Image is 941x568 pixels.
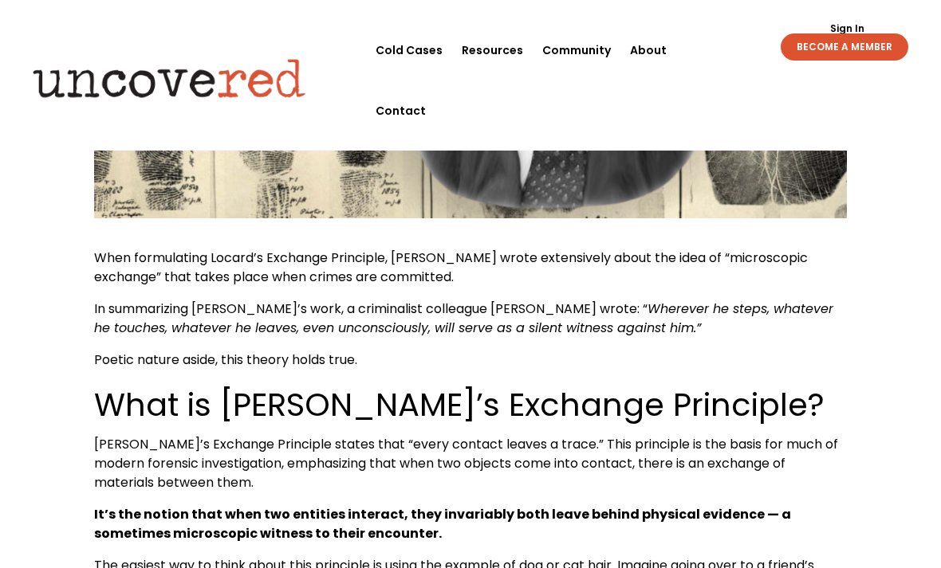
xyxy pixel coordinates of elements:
a: BECOME A MEMBER [781,33,908,61]
a: Community [542,20,611,80]
span: Poetic nature aside, this theory holds true. [94,351,357,369]
span: When formulating Locard’s Exchange Principle, [PERSON_NAME] wrote extensively about the idea of “... [94,249,808,286]
a: About [630,20,667,80]
a: Contact [376,80,426,141]
a: Resources [462,20,523,80]
img: Uncovered logo [20,48,319,108]
span: Wherever he steps, whatever he touches, whatever he leaves, even unconsciously, will serve as a s... [94,300,833,337]
span: What is [PERSON_NAME]’s Exchange Principle? [94,382,825,427]
a: Sign In [821,24,873,33]
a: Cold Cases [376,20,443,80]
b: It’s the notion that when two entities interact, they invariably both leave behind physical evide... [94,505,791,543]
span: In summarizing [PERSON_NAME]’s work, a criminalist colleague [PERSON_NAME] wrote: “ [94,300,648,318]
span: [PERSON_NAME]’s Exchange Principle states that “every contact leaves a trace.” This principle is ... [94,435,838,492]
